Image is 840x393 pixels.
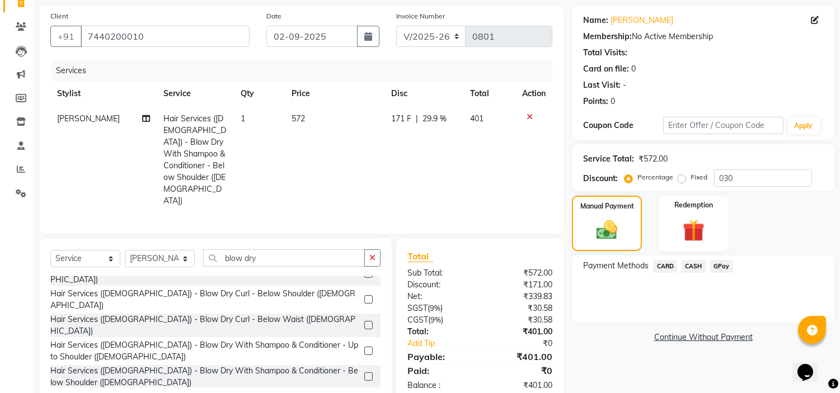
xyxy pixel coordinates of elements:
[480,350,561,363] div: ₹401.00
[583,31,823,42] div: No Active Membership
[637,172,673,182] label: Percentage
[691,172,707,182] label: Fixed
[423,113,447,125] span: 29.9 %
[631,63,636,75] div: 0
[50,365,360,389] div: Hair Services ([DEMOGRAPHIC_DATA]) - Blow Dry With Shampoo & Conditioner - Below Shoulder ([DEMOG...
[396,11,445,21] label: Invoice Number
[583,31,632,42] div: Membership:
[241,113,245,124] span: 1
[51,60,561,81] div: Services
[399,380,480,391] div: Balance :
[470,113,484,124] span: 401
[663,117,783,134] input: Enter Offer / Coupon Code
[416,113,418,125] span: |
[574,332,832,343] a: Continue Without Payment
[793,348,829,382] iframe: chat widget
[611,96,615,107] div: 0
[399,279,480,291] div: Discount:
[384,81,463,106] th: Disc
[480,267,561,279] div: ₹572.00
[623,79,626,91] div: -
[50,26,82,47] button: +91
[580,201,634,211] label: Manual Payment
[50,314,360,337] div: Hair Services ([DEMOGRAPHIC_DATA]) - Blow Dry Curl - Below Waist ([DEMOGRAPHIC_DATA])
[163,113,226,206] span: Hair Services ([DEMOGRAPHIC_DATA]) - Blow Dry With Shampoo & Conditioner - Below Shoulder ([DEMOG...
[407,303,428,313] span: SGST
[50,288,360,311] div: Hair Services ([DEMOGRAPHIC_DATA]) - Blow Dry Curl - Below Shoulder ([DEMOGRAPHIC_DATA])
[676,217,711,244] img: _gift.svg
[399,326,480,338] div: Total:
[583,47,627,59] div: Total Visits:
[430,304,440,312] span: 9%
[515,81,552,106] th: Action
[57,113,120,124] span: [PERSON_NAME]
[399,350,480,363] div: Payable:
[234,81,285,106] th: Qty
[682,260,706,273] span: CASH
[50,339,360,363] div: Hair Services ([DEMOGRAPHIC_DATA]) - Blow Dry With Shampoo & Conditioner - Upto Shoulder ([DEMOGR...
[81,26,250,47] input: Search by Name/Mobile/Email/Code
[710,260,733,273] span: GPay
[203,249,365,267] input: Search or Scan
[674,200,713,210] label: Redemption
[583,63,629,75] div: Card on file:
[157,81,234,106] th: Service
[480,279,561,291] div: ₹171.00
[407,315,428,325] span: CGST
[50,81,157,106] th: Stylist
[399,267,480,279] div: Sub Total:
[494,338,561,349] div: ₹0
[480,314,561,326] div: ₹30.58
[583,15,608,26] div: Name:
[583,120,663,131] div: Coupon Code
[407,250,433,262] span: Total
[480,380,561,391] div: ₹401.00
[430,315,441,324] span: 9%
[583,260,649,272] span: Payment Methods
[480,326,561,338] div: ₹401.00
[292,113,305,124] span: 572
[399,291,480,302] div: Net:
[639,153,668,165] div: ₹572.00
[391,113,411,125] span: 171 F
[583,173,618,184] div: Discount:
[50,11,68,21] label: Client
[266,11,281,21] label: Date
[480,291,561,302] div: ₹339.83
[611,15,673,26] a: [PERSON_NAME]
[653,260,677,273] span: CARD
[399,302,480,314] div: ( )
[480,302,561,314] div: ₹30.58
[583,79,621,91] div: Last Visit:
[583,153,634,165] div: Service Total:
[399,364,480,377] div: Paid:
[399,314,480,326] div: ( )
[399,338,494,349] a: Add Tip
[590,218,623,242] img: _cash.svg
[480,364,561,377] div: ₹0
[583,96,608,107] div: Points:
[463,81,515,106] th: Total
[285,81,384,106] th: Price
[788,117,820,134] button: Apply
